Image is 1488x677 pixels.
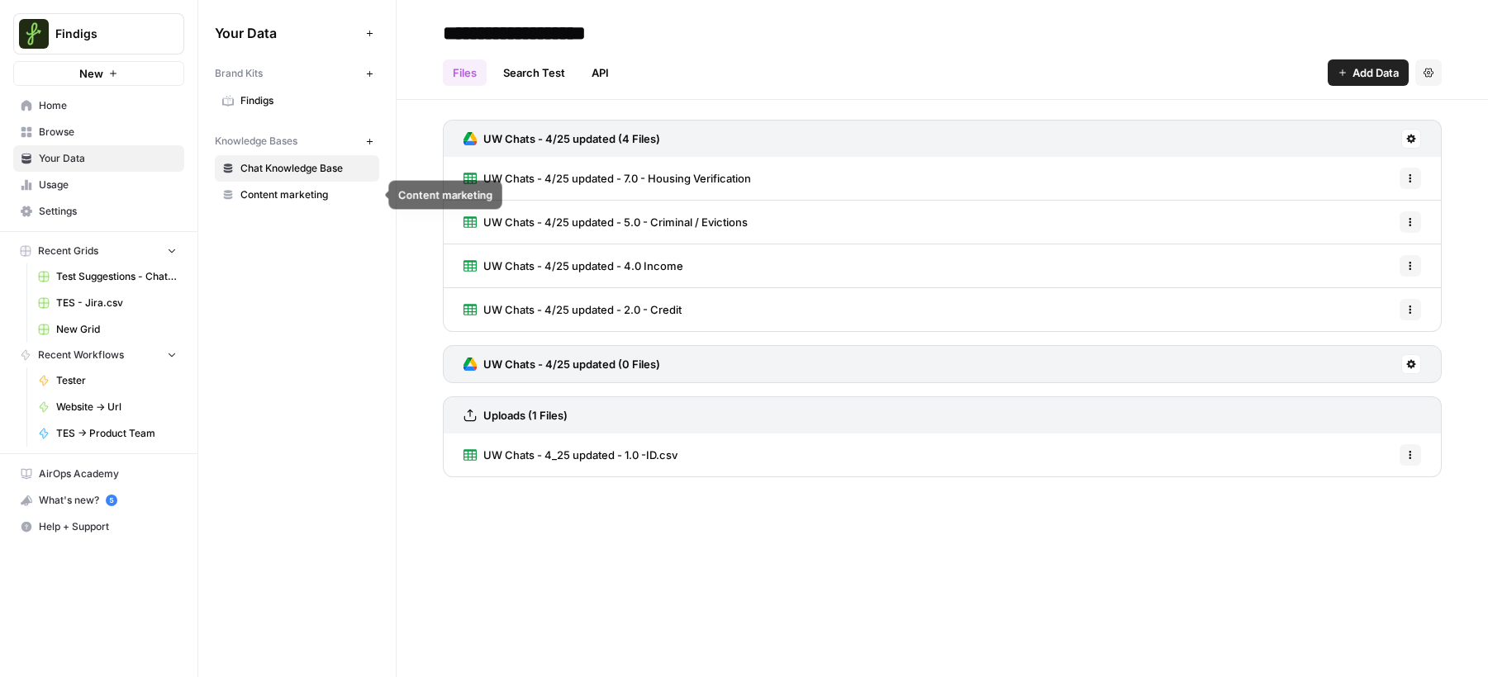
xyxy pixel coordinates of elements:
button: New [13,61,184,86]
text: 5 [109,496,113,504]
span: Content marketing [240,187,372,202]
div: What's new? [14,488,183,513]
a: Your Data [13,145,184,172]
h3: UW Chats - 4/25 updated (4 Files) [483,130,660,147]
a: UW Chats - 4/25 updated (4 Files) [464,121,660,157]
a: UW Chats - 4/25 updated (0 Files) [464,346,660,382]
span: UW Chats - 4/25 updated - 4.0 Income [483,258,683,274]
span: Website -> Url [56,400,177,414]
button: Recent Workflows [13,343,184,367]
span: Tester [56,373,177,388]
span: UW Chats - 4/25 updated - 5.0 - Criminal / Evictions [483,214,748,230]
a: Browse [13,119,184,145]
span: Home [39,98,177,113]
a: UW Chats - 4/25 updated - 7.0 - Housing Verification [464,157,751,200]
span: Add Data [1353,64,1399,81]
a: TES - Jira.csv [31,290,184,316]
a: API [582,59,619,86]
a: UW Chats - 4/25 updated - 5.0 - Criminal / Evictions [464,201,748,244]
span: Browse [39,125,177,140]
span: Knowledge Bases [215,134,297,149]
a: Files [443,59,487,86]
a: UW Chats - 4/25 updated - 4.0 Income [464,244,683,287]
a: Usage [13,172,184,198]
span: TES - Jira.csv [56,296,177,310]
a: Content marketing [215,182,379,208]
span: Usage [39,178,177,192]
button: Recent Grids [13,239,184,263]
a: Uploads (1 Files) [464,397,568,433]
a: 5 [106,495,117,506]
span: New Grid [56,322,177,337]
a: Settings [13,198,184,225]
span: Your Data [39,151,177,166]
span: Help + Support [39,519,177,534]
span: Findigs [240,93,372,108]
a: Tester [31,367,184,394]
a: Findigs [215,88,379,114]
span: UW Chats - 4/25 updated - 2.0 - Credit [483,301,682,318]
span: TES -> Product Team [56,426,177,441]
button: Workspace: Findigs [13,13,184,54]
h3: UW Chats - 4/25 updated (0 Files) [483,356,660,372]
div: Content marketing [398,187,492,202]
button: What's new? 5 [13,487,184,514]
span: Recent Workflows [38,348,124,362]
a: New Grid [31,316,184,343]
span: UW Chats - 4_25 updated - 1.0 -ID.csv [483,447,677,463]
span: Settings [39,204,177,219]
a: Test Suggestions - Chat Bots - Test Script (1).csv [31,263,184,290]
a: AirOps Academy [13,461,184,487]
a: UW Chats - 4/25 updated - 2.0 - Credit [464,288,682,331]
span: AirOps Academy [39,466,177,481]
span: Recent Grids [38,244,98,258]
h3: Uploads (1 Files) [483,407,568,424]
button: Help + Support [13,514,184,540]
a: Chat Knowledge Base [215,155,379,182]
span: New [79,65,103,82]
span: Your Data [215,23,359,43]
span: Chat Knowledge Base [240,161,372,176]
a: Website -> Url [31,394,184,420]
a: Search Test [493,59,575,86]
a: Home [13,92,184,119]
button: Add Data [1328,59,1409,86]
a: TES -> Product Team [31,420,184,447]
span: Findigs [55,26,155,42]
span: Test Suggestions - Chat Bots - Test Script (1).csv [56,269,177,284]
span: UW Chats - 4/25 updated - 7.0 - Housing Verification [483,170,751,187]
a: UW Chats - 4_25 updated - 1.0 -ID.csv [464,433,677,476]
img: Findigs Logo [19,19,49,49]
span: Brand Kits [215,66,263,81]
